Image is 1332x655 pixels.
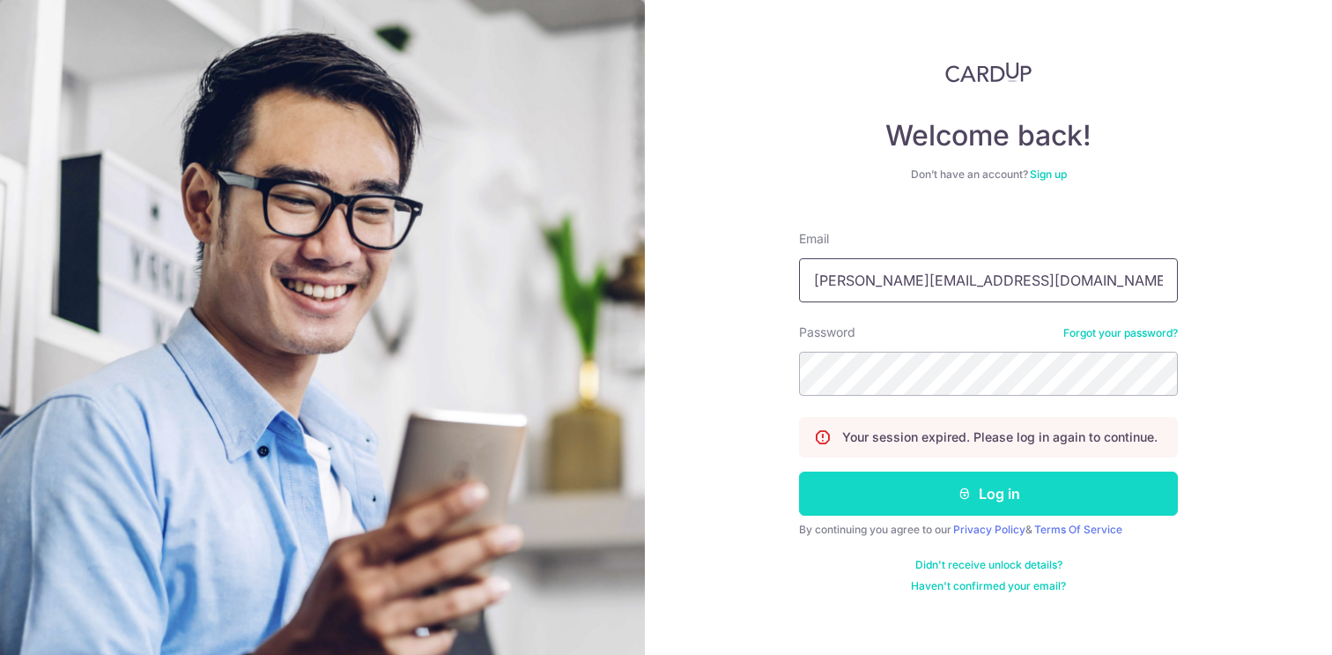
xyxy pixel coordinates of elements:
[1063,326,1178,340] a: Forgot your password?
[911,579,1066,593] a: Haven't confirmed your email?
[945,62,1032,83] img: CardUp Logo
[842,428,1158,446] p: Your session expired. Please log in again to continue.
[799,258,1178,302] input: Enter your Email
[799,472,1178,516] button: Log in
[799,118,1178,153] h4: Welcome back!
[799,230,829,248] label: Email
[1030,167,1067,181] a: Sign up
[953,523,1025,536] a: Privacy Policy
[799,167,1178,182] div: Don’t have an account?
[799,324,855,341] label: Password
[915,558,1062,572] a: Didn't receive unlock details?
[1034,523,1122,536] a: Terms Of Service
[799,523,1178,537] div: By continuing you agree to our &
